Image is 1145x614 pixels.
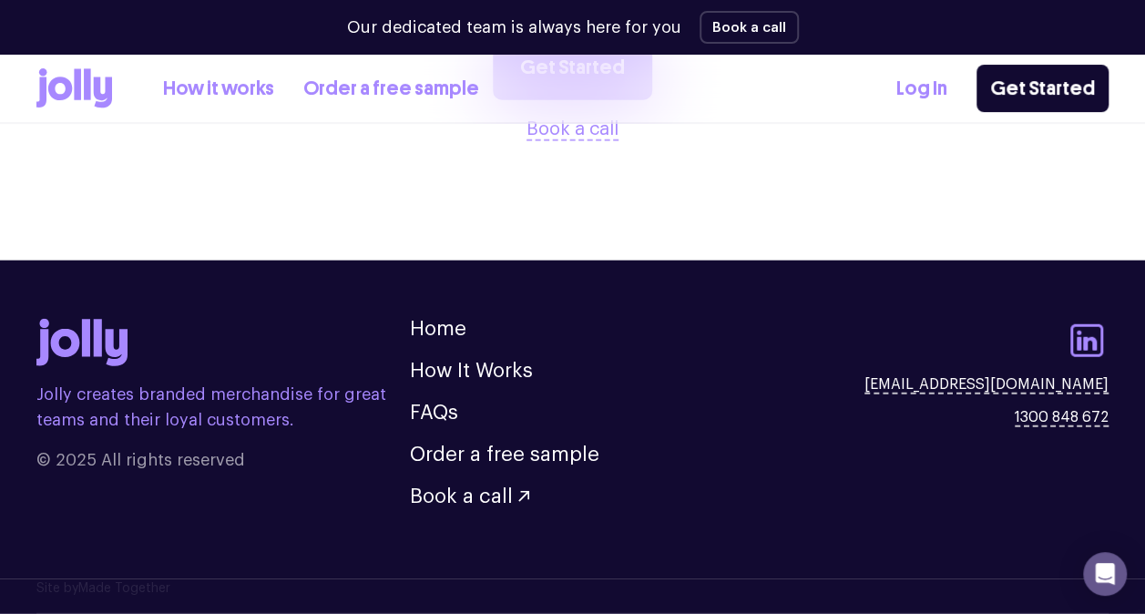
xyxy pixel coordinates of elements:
[410,361,533,381] a: How It Works
[36,382,410,433] p: Jolly creates branded merchandise for great teams and their loyal customers.
[36,579,1109,599] p: Site by
[526,115,619,144] button: Book a call
[78,582,170,595] a: Made Together
[410,403,458,423] a: FAQs
[36,447,410,473] span: © 2025 All rights reserved
[163,74,274,104] a: How it works
[410,486,529,507] button: Book a call
[1015,406,1109,428] a: 1300 848 672
[896,74,947,104] a: Log In
[410,319,466,339] a: Home
[700,11,799,44] button: Book a call
[864,374,1109,395] a: [EMAIL_ADDRESS][DOMAIN_NAME]
[1083,552,1127,596] div: Open Intercom Messenger
[410,445,599,465] a: Order a free sample
[347,15,681,40] p: Our dedicated team is always here for you
[976,65,1109,112] a: Get Started
[303,74,479,104] a: Order a free sample
[410,486,513,507] span: Book a call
